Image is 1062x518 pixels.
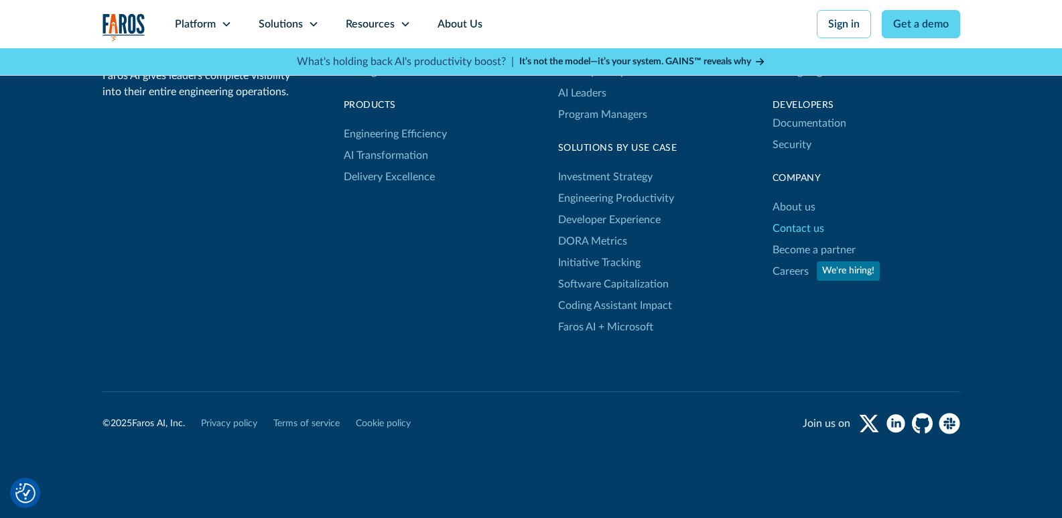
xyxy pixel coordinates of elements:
[773,261,809,282] a: Careers
[259,16,303,32] div: Solutions
[939,413,960,434] a: slack community
[346,16,395,32] div: Resources
[558,252,641,273] a: Initiative Tracking
[773,99,960,113] div: Developers
[344,123,447,145] a: Engineering Efficiency
[558,316,653,338] a: Faros AI + Microsoft
[885,413,907,434] a: linkedin
[773,239,856,261] a: Become a partner
[822,264,874,278] div: We're hiring!
[103,13,145,41] a: home
[558,295,672,316] a: Coding Assistant Impact
[344,166,435,188] a: Delivery Excellence
[882,10,960,38] a: Get a demo
[15,483,36,503] button: Cookie Settings
[803,415,850,432] div: Join us on
[773,218,824,239] a: Contact us
[558,273,669,295] a: Software Capitalization
[297,54,514,70] p: What's holding back AI's productivity boost? |
[103,68,297,100] div: Faros AI gives leaders complete visibility into their entire engineering operations.
[103,13,145,41] img: Logo of the analytics and reporting company Faros.
[558,104,666,125] a: Program Managers
[858,413,880,434] a: twitter
[773,172,960,186] div: Company
[558,231,627,252] a: DORA Metrics
[15,483,36,503] img: Revisit consent button
[175,16,216,32] div: Platform
[912,413,933,434] a: github
[111,419,132,428] span: 2025
[558,209,661,231] a: Developer Experience
[344,99,447,113] div: products
[773,134,811,155] a: Security
[817,10,871,38] a: Sign in
[519,57,751,66] strong: It’s not the model—it’s your system. GAINS™ reveals why
[344,145,428,166] a: AI Transformation
[201,417,257,431] a: Privacy policy
[519,55,766,69] a: It’s not the model—it’s your system. GAINS™ reveals why
[773,196,815,218] a: About us
[558,188,674,209] a: Engineering Productivity
[103,417,185,431] div: © Faros AI, Inc.
[773,113,846,134] a: Documentation
[356,417,411,431] a: Cookie policy
[273,417,340,431] a: Terms of service
[558,141,677,155] div: Solutions By Use Case
[558,166,653,188] a: Investment Strategy
[558,82,606,104] a: AI Leaders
